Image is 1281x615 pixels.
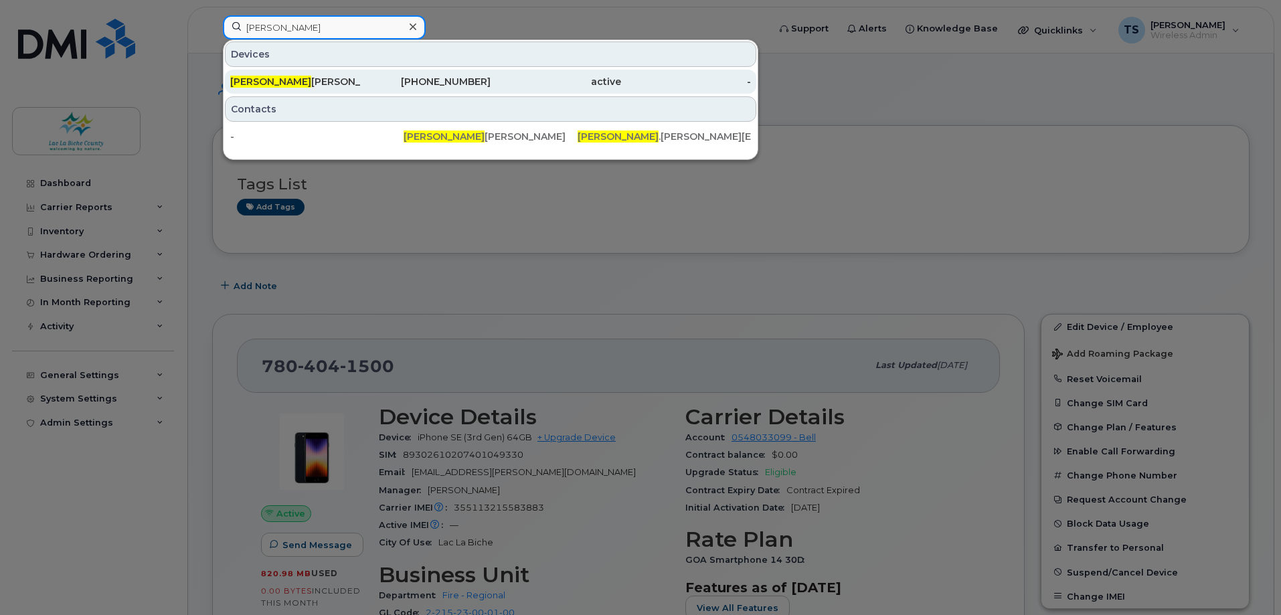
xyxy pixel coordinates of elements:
span: [PERSON_NAME] [230,76,311,88]
div: [PHONE_NUMBER] [361,75,491,88]
div: Contacts [225,96,756,122]
div: [PERSON_NAME] [230,75,361,88]
span: [PERSON_NAME] [578,130,659,143]
a: [PERSON_NAME][PERSON_NAME][PHONE_NUMBER]active- [225,70,756,94]
div: [PERSON_NAME] [404,130,577,143]
a: -[PERSON_NAME][PERSON_NAME][PERSON_NAME].[PERSON_NAME][EMAIL_ADDRESS][DOMAIN_NAME] [225,124,756,149]
div: Devices [225,41,756,67]
div: - [230,130,404,143]
span: [PERSON_NAME] [404,130,485,143]
div: active [491,75,621,88]
div: - [621,75,752,88]
div: .[PERSON_NAME][EMAIL_ADDRESS][DOMAIN_NAME] [578,130,751,143]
